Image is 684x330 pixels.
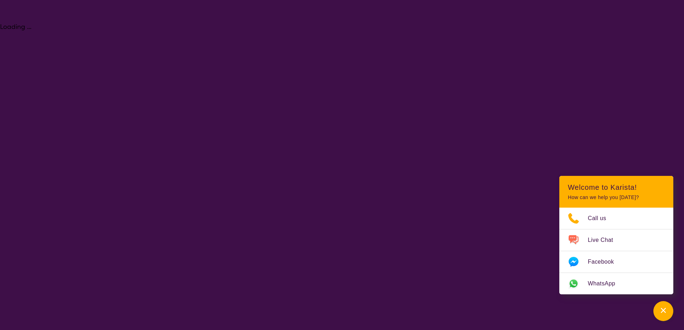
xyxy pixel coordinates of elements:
span: WhatsApp [588,278,624,289]
h2: Welcome to Karista! [568,183,665,192]
span: Call us [588,213,615,224]
a: Web link opens in a new tab. [559,273,673,294]
span: Live Chat [588,235,622,245]
ul: Choose channel [559,208,673,294]
span: Facebook [588,257,622,267]
p: How can we help you [DATE]? [568,194,665,200]
div: Channel Menu [559,176,673,294]
button: Channel Menu [653,301,673,321]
